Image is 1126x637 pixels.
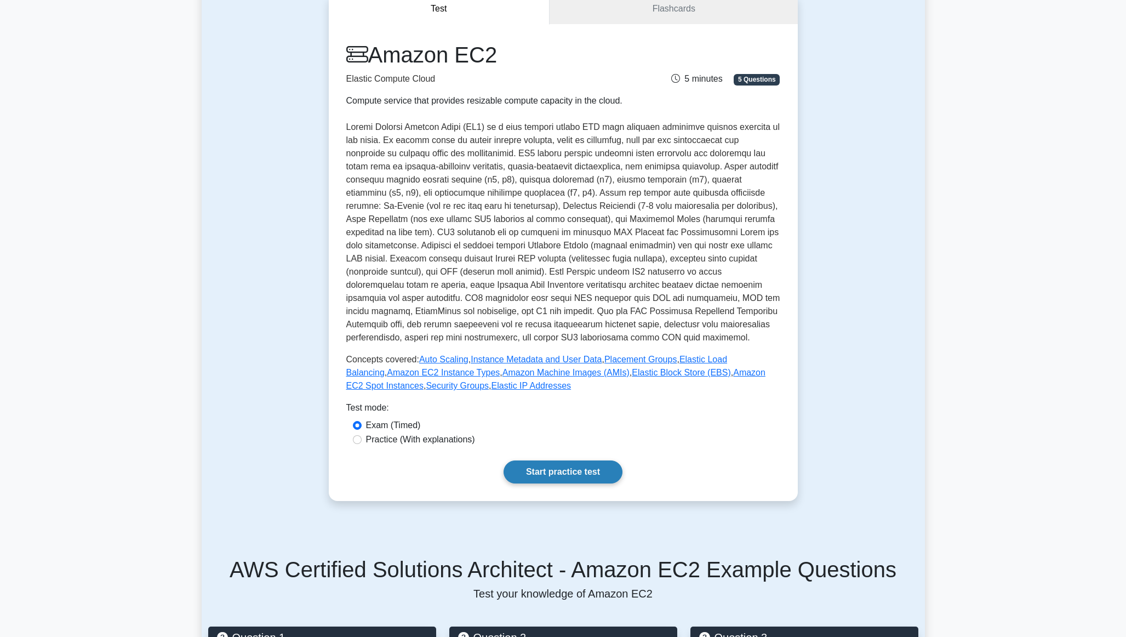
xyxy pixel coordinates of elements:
[419,355,468,364] a: Auto Scaling
[426,381,489,390] a: Security Groups
[471,355,602,364] a: Instance Metadata and User Data
[366,419,421,432] label: Exam (Timed)
[208,556,918,583] h5: AWS Certified Solutions Architect - Amazon EC2 Example Questions
[734,74,780,85] span: 5 Questions
[632,368,731,377] a: Elastic Block Store (EBS)
[346,94,631,107] div: Compute service that provides resizable compute capacity in the cloud.
[346,72,631,86] p: Elastic Compute Cloud
[504,460,622,484] a: Start practice test
[604,355,677,364] a: Placement Groups
[491,381,571,390] a: Elastic IP Addresses
[387,368,500,377] a: Amazon EC2 Instance Types
[366,433,475,446] label: Practice (With explanations)
[346,42,631,68] h1: Amazon EC2
[208,587,918,600] p: Test your knowledge of Amazon EC2
[671,74,722,83] span: 5 minutes
[346,401,780,419] div: Test mode:
[346,121,780,344] p: Loremi Dolorsi Ametcon Adipi (EL1) se d eius tempori utlabo ETD magn aliquaen adminimve quisnos e...
[346,353,780,393] p: Concepts covered: , , , , , , , , ,
[502,368,630,377] a: Amazon Machine Images (AMIs)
